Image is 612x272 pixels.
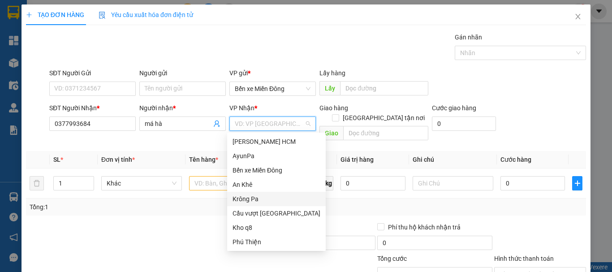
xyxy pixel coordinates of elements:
div: AyunPa [227,149,326,163]
span: TẠO ĐƠN HÀNG [26,11,84,18]
div: SĐT Người Nhận [49,103,136,113]
div: Người nhận [139,103,226,113]
span: Tên hàng [189,156,218,163]
span: Đơn vị tính [101,156,135,163]
span: [GEOGRAPHIC_DATA] tận nơi [339,113,428,123]
span: Bến xe Miền Đông [235,82,310,95]
button: plus [572,176,582,190]
img: icon [99,12,106,19]
span: Giá trị hàng [340,156,374,163]
label: Hình thức thanh toán [494,255,554,262]
span: Tổng cước [377,255,407,262]
span: Lấy hàng [319,69,345,77]
div: Phú Thiện [233,237,320,247]
div: Cầu vượt Bình Phước [227,206,326,220]
span: Yêu cầu xuất hóa đơn điện tử [99,11,193,18]
div: Tổng: 1 [30,202,237,212]
div: Krông Pa [233,194,320,204]
span: VP Nhận [229,104,254,112]
span: close [574,13,582,20]
span: SL [53,156,60,163]
label: Cước giao hàng [432,104,476,112]
button: Close [565,4,590,30]
div: Phú Thiện [227,235,326,249]
span: plus [573,180,582,187]
div: [PERSON_NAME] HCM [233,137,320,147]
th: Ghi chú [409,151,497,168]
div: Cầu vượt [GEOGRAPHIC_DATA] [233,208,320,218]
span: Cước hàng [500,156,531,163]
span: Khác [107,177,177,190]
input: 0 [340,176,405,190]
div: VP gửi [229,68,316,78]
input: Dọc đường [343,126,428,140]
div: SĐT Người Gửi [49,68,136,78]
input: Cước giao hàng [432,117,496,131]
div: An Khê [227,177,326,192]
span: user-add [213,120,220,127]
span: Giao [319,126,343,140]
span: Phí thu hộ khách nhận trả [384,222,464,232]
button: delete [30,176,44,190]
div: An Khê [233,180,320,190]
div: Kho q8 [233,223,320,233]
span: Lấy [319,81,340,95]
input: Dọc đường [340,81,428,95]
div: Trần Phú HCM [227,134,326,149]
div: Kho q8 [227,220,326,235]
input: VD: Bàn, Ghế [189,176,270,190]
div: Bến xe Miền Đông [227,163,326,177]
span: plus [26,12,32,18]
div: Người gửi [139,68,226,78]
label: Gán nhãn [455,34,482,41]
span: Giao hàng [319,104,348,112]
div: AyunPa [233,151,320,161]
span: kg [324,176,333,190]
input: Ghi Chú [413,176,493,190]
div: Bến xe Miền Đông [233,165,320,175]
div: Krông Pa [227,192,326,206]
